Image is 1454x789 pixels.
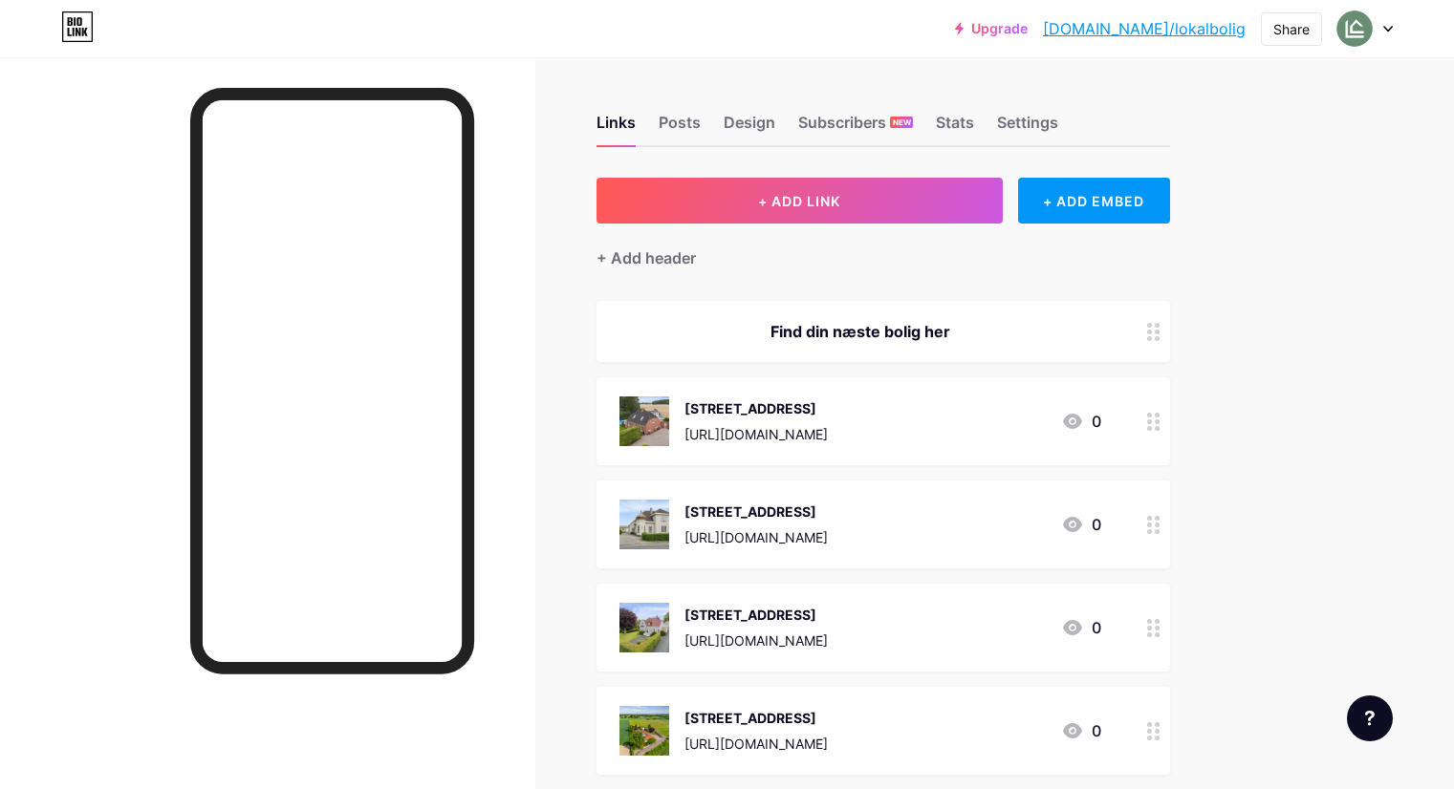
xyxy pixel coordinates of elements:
span: + ADD LINK [758,193,840,209]
div: Settings [997,111,1058,145]
div: + Add header [597,246,696,269]
div: Links [597,111,636,145]
div: [URL][DOMAIN_NAME] [684,630,828,650]
img: Krogyden 19, 5800 Nyborg [619,706,669,756]
div: 0 [1061,719,1101,742]
span: NEW [893,117,911,128]
a: [DOMAIN_NAME]/lokalbolig [1043,17,1246,40]
div: + ADD EMBED [1018,178,1170,224]
div: [URL][DOMAIN_NAME] [684,424,828,444]
div: [STREET_ADDRESS] [684,605,828,625]
img: lokalbolig [1336,11,1373,47]
div: [URL][DOMAIN_NAME] [684,734,828,754]
div: Design [724,111,775,145]
div: 0 [1061,616,1101,639]
img: Højrupvej 8, 5750 Ringe [619,500,669,549]
div: Find din næste bolig her [619,320,1101,343]
div: [URL][DOMAIN_NAME] [684,527,828,547]
div: 0 [1061,410,1101,433]
div: [STREET_ADDRESS] [684,398,828,418]
img: Nyborgvej 5, 5750 Ringe [619,603,669,652]
div: [STREET_ADDRESS] [684,708,828,728]
div: Posts [659,111,701,145]
a: Upgrade [955,21,1028,36]
div: Stats [936,111,974,145]
div: Subscribers [798,111,913,145]
img: Bøjdenvej 41, 5772 Kværndrup [619,396,669,446]
div: [STREET_ADDRESS] [684,501,828,522]
div: Share [1273,19,1310,39]
button: + ADD LINK [597,178,1003,224]
div: 0 [1061,513,1101,536]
